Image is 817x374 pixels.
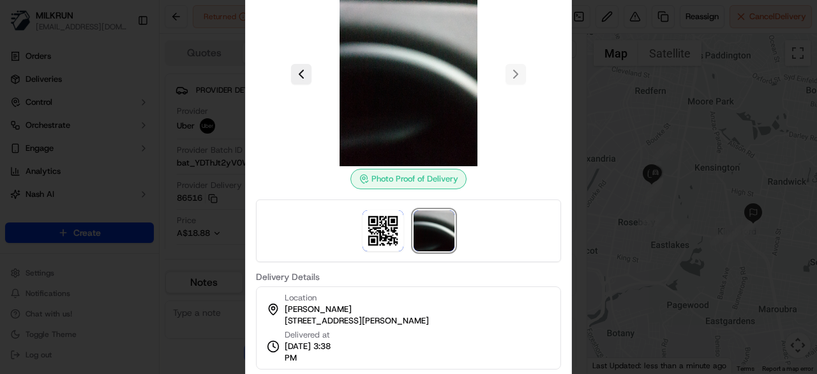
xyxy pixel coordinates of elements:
span: Location [285,292,317,304]
img: photo_proof_of_delivery image [414,210,454,251]
span: [STREET_ADDRESS][PERSON_NAME] [285,315,429,327]
div: Photo Proof of Delivery [350,169,467,189]
span: Delivered at [285,329,343,341]
span: [PERSON_NAME] [285,304,352,315]
img: barcode_scan_on_pickup image [363,210,403,251]
span: [DATE] 3:38 PM [285,341,343,364]
label: Delivery Details [256,272,561,281]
